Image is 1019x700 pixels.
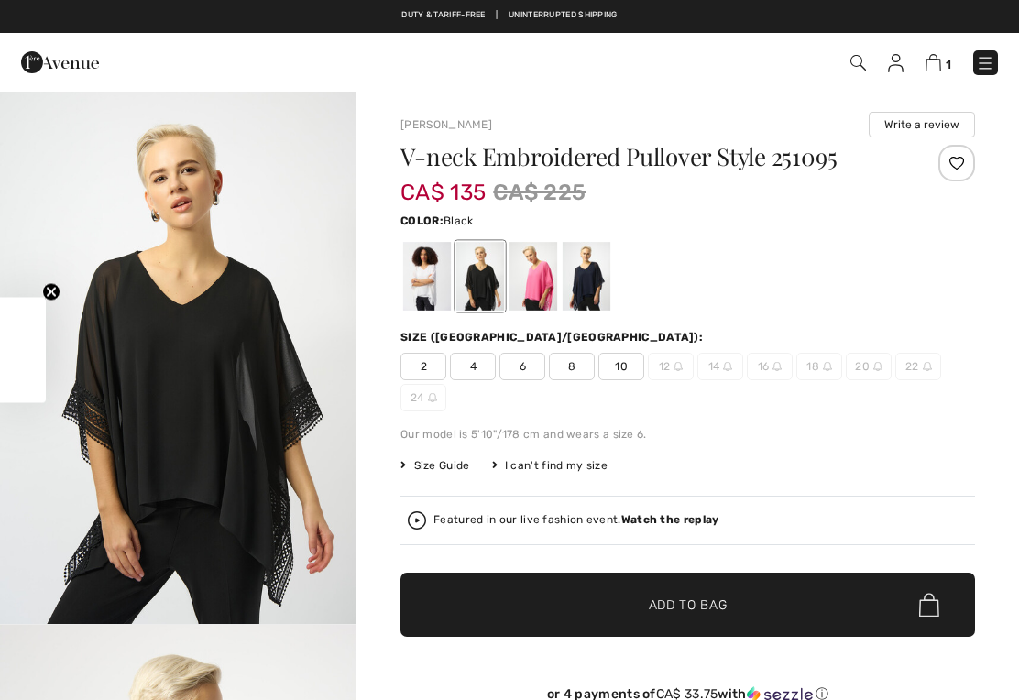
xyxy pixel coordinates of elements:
[823,362,832,371] img: ring-m.svg
[400,145,879,169] h1: V-neck Embroidered Pullover Style 251095
[400,161,486,205] span: CA$ 135
[888,54,904,72] img: My Info
[499,353,545,380] span: 6
[428,393,437,402] img: ring-m.svg
[400,384,446,411] span: 24
[42,283,60,301] button: Close teaser
[400,214,444,227] span: Color:
[400,573,975,637] button: Add to Bag
[563,242,610,311] div: Midnight Blue
[493,176,586,209] span: CA$ 225
[400,329,707,345] div: Size ([GEOGRAPHIC_DATA]/[GEOGRAPHIC_DATA]):
[926,51,951,73] a: 1
[648,353,694,380] span: 12
[697,353,743,380] span: 14
[598,353,644,380] span: 10
[400,457,469,474] span: Size Guide
[919,593,939,617] img: Bag.svg
[400,353,446,380] span: 2
[796,353,842,380] span: 18
[400,426,975,443] div: Our model is 5'10"/178 cm and wears a size 6.
[747,353,793,380] span: 16
[450,353,496,380] span: 4
[21,44,99,81] img: 1ère Avenue
[895,353,941,380] span: 22
[621,513,719,526] strong: Watch the replay
[674,362,683,371] img: ring-m.svg
[723,362,732,371] img: ring-m.svg
[433,514,718,526] div: Featured in our live fashion event.
[923,362,932,371] img: ring-m.svg
[403,242,451,311] div: Vanilla
[444,214,474,227] span: Black
[869,112,975,137] button: Write a review
[408,511,426,530] img: Watch the replay
[400,118,492,131] a: [PERSON_NAME]
[873,362,882,371] img: ring-m.svg
[456,242,504,311] div: Black
[21,52,99,70] a: 1ère Avenue
[509,242,557,311] div: Bubble gum
[926,54,941,71] img: Shopping Bag
[492,457,608,474] div: I can't find my size
[846,353,892,380] span: 20
[976,54,994,72] img: Menu
[549,353,595,380] span: 8
[946,58,951,71] span: 1
[772,362,782,371] img: ring-m.svg
[850,55,866,71] img: Search
[649,596,728,615] span: Add to Bag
